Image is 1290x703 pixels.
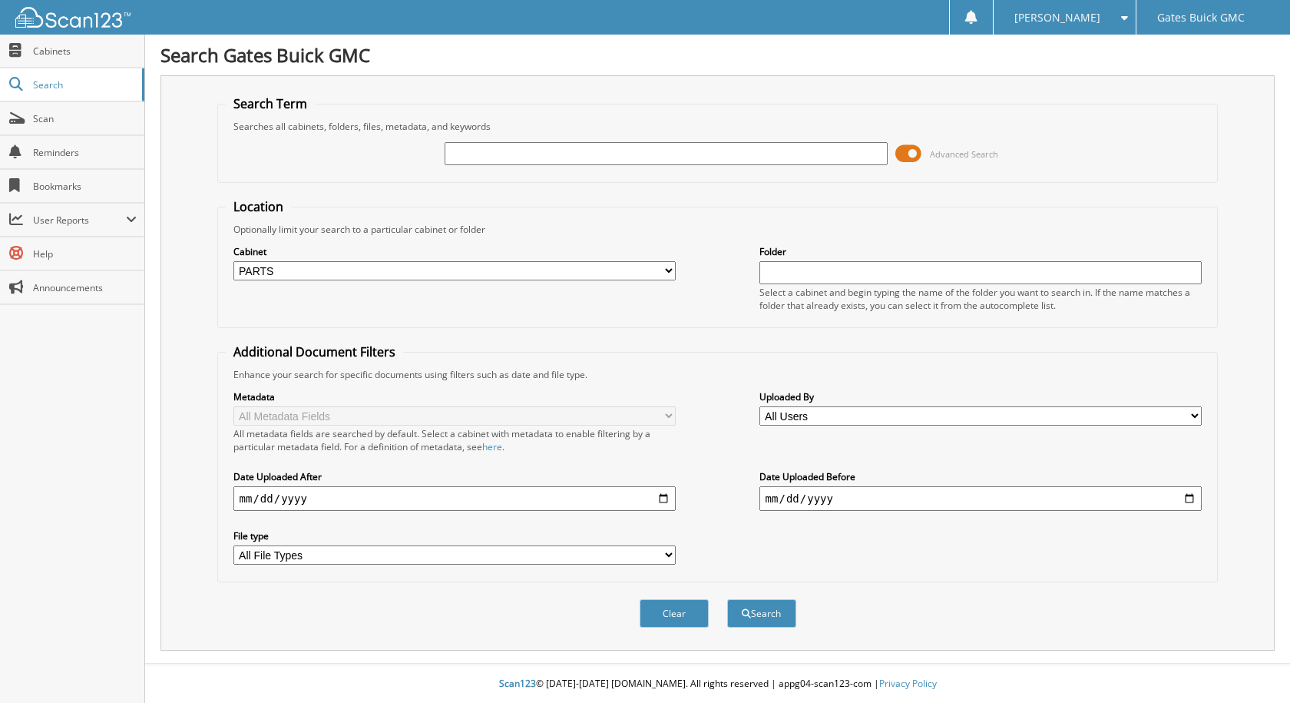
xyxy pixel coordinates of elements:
[233,529,676,542] label: File type
[499,677,536,690] span: Scan123
[226,120,1210,133] div: Searches all cabinets, folders, files, metadata, and keywords
[33,45,137,58] span: Cabinets
[1014,13,1100,22] span: [PERSON_NAME]
[33,180,137,193] span: Bookmarks
[233,245,676,258] label: Cabinet
[233,486,676,511] input: start
[879,677,937,690] a: Privacy Policy
[759,470,1202,483] label: Date Uploaded Before
[482,440,502,453] a: here
[33,247,137,260] span: Help
[233,470,676,483] label: Date Uploaded After
[759,390,1202,403] label: Uploaded By
[33,112,137,125] span: Scan
[226,223,1210,236] div: Optionally limit your search to a particular cabinet or folder
[33,214,126,227] span: User Reports
[233,427,676,453] div: All metadata fields are searched by default. Select a cabinet with metadata to enable filtering b...
[727,599,796,628] button: Search
[160,42,1275,68] h1: Search Gates Buick GMC
[226,198,291,215] legend: Location
[226,343,403,360] legend: Additional Document Filters
[15,7,131,28] img: scan123-logo-white.svg
[640,599,709,628] button: Clear
[33,281,137,294] span: Announcements
[759,245,1202,258] label: Folder
[759,286,1202,312] div: Select a cabinet and begin typing the name of the folder you want to search in. If the name match...
[930,148,998,160] span: Advanced Search
[145,665,1290,703] div: © [DATE]-[DATE] [DOMAIN_NAME]. All rights reserved | appg04-scan123-com |
[33,78,134,91] span: Search
[226,95,315,112] legend: Search Term
[226,368,1210,381] div: Enhance your search for specific documents using filters such as date and file type.
[1213,629,1290,703] iframe: Chat Widget
[759,486,1202,511] input: end
[33,146,137,159] span: Reminders
[1157,13,1245,22] span: Gates Buick GMC
[233,390,676,403] label: Metadata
